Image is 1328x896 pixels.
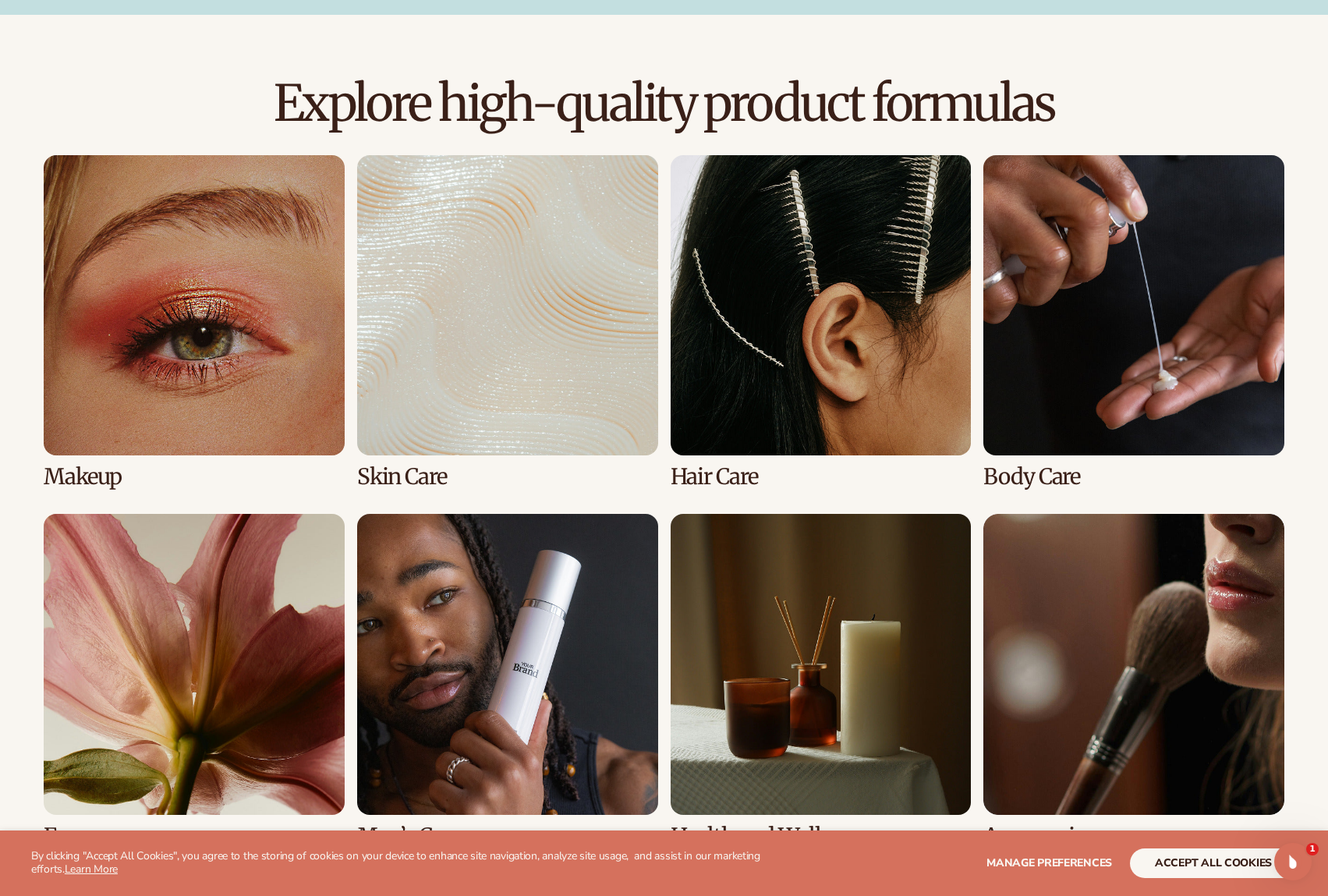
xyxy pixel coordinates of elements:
button: Manage preferences [986,848,1112,878]
h3: Body Care [983,465,1284,489]
div: 4 / 8 [983,155,1284,490]
div: 1 / 8 [44,155,345,490]
span: 1 [1306,843,1319,855]
div: 3 / 8 [671,155,972,490]
span: Manage preferences [986,855,1112,870]
h3: Hair Care [671,465,972,489]
h3: Skin Care [357,465,658,489]
div: 6 / 8 [357,514,658,848]
p: By clicking "Accept All Cookies", you agree to the storing of cookies on your device to enhance s... [31,850,781,877]
h2: Explore high-quality product formulas [44,77,1284,129]
div: 7 / 8 [671,514,972,848]
a: Learn More [65,862,118,877]
button: accept all cookies [1130,848,1297,878]
h3: Makeup [44,465,345,489]
div: 2 / 8 [357,155,658,490]
iframe: Intercom live chat [1274,843,1312,880]
div: 8 / 8 [983,514,1284,848]
div: 5 / 8 [44,514,345,848]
